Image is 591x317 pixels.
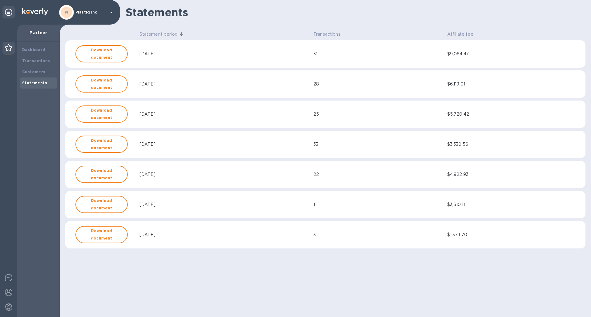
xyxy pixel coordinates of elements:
[22,58,50,63] b: Transactions
[65,10,69,14] b: PI
[139,232,311,238] div: [DATE]
[447,171,576,178] div: $4,922.93
[447,111,576,117] div: $5,720.42
[139,30,186,38] span: Statement period
[126,6,581,19] h1: Statements
[447,30,473,38] span: Affiliate fee
[447,51,576,57] div: $9,084.47
[139,81,311,87] div: [DATE]
[139,111,311,117] div: [DATE]
[22,47,46,52] b: Dashboard
[75,196,128,213] button: Download document
[447,232,576,238] div: $1,374.70
[22,81,47,85] b: Statements
[75,226,128,243] button: Download document
[22,8,48,15] img: Logo
[139,141,311,148] div: [DATE]
[313,30,348,38] span: Transactions
[75,75,128,93] button: Download document
[447,81,576,87] div: $6,119.01
[313,111,445,117] div: 25
[2,6,15,18] div: Unpin categories
[81,107,122,121] b: Download document
[81,167,122,182] b: Download document
[139,30,178,38] span: Statement period
[313,30,340,38] span: Transactions
[75,10,106,14] p: Plastiq Inc
[75,166,128,183] button: Download document
[313,232,445,238] div: 3
[313,141,445,148] div: 33
[139,51,311,57] div: [DATE]
[139,171,311,178] div: [DATE]
[22,30,55,36] p: Partner
[81,77,122,91] b: Download document
[81,137,122,152] b: Download document
[81,227,122,242] b: Download document
[447,141,576,148] div: $3,330.56
[139,201,311,208] div: [DATE]
[81,197,122,212] b: Download document
[22,69,46,74] b: Customers
[313,171,445,178] div: 22
[313,81,445,87] div: 28
[81,46,122,61] b: Download document
[447,201,576,208] div: $3,510.11
[313,51,445,57] div: 31
[447,30,481,38] span: Affiliate fee
[313,201,445,208] div: 11
[75,45,128,62] button: Download document
[75,136,128,153] button: Download document
[5,44,12,51] img: Partner
[75,105,128,123] button: Download document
